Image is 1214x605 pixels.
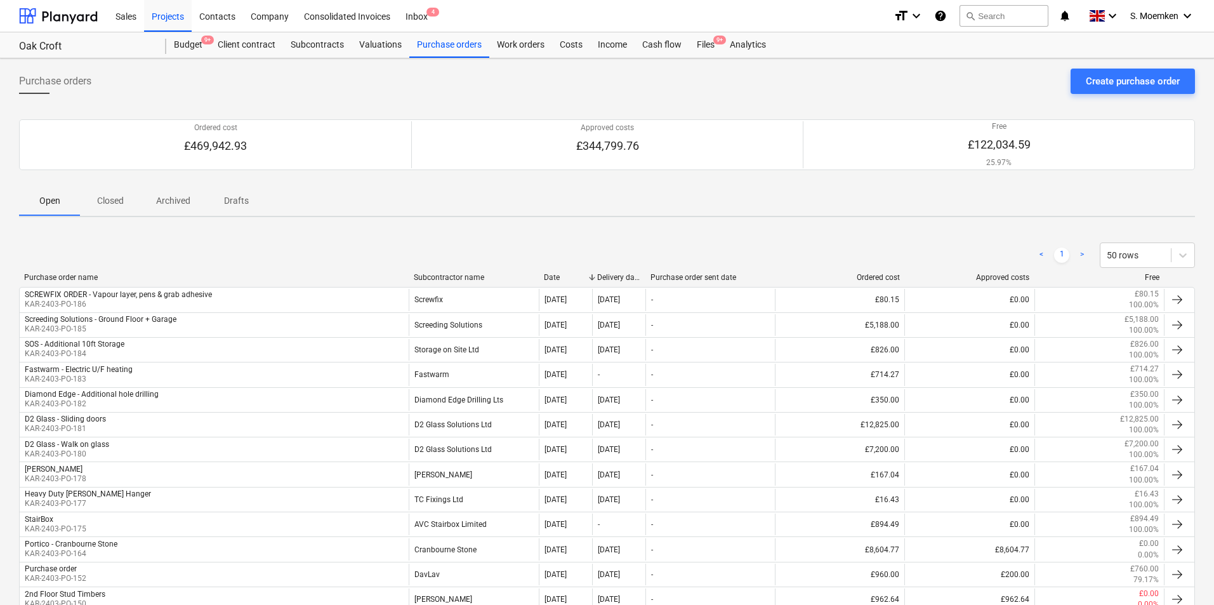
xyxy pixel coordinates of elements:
p: KAR-2403-PO-183 [25,374,133,385]
p: Closed [95,194,126,208]
p: £122,034.59 [968,137,1031,152]
p: Ordered cost [184,123,247,133]
div: £8,604.77 [904,538,1034,560]
p: 100.00% [1129,400,1159,411]
a: Files9+ [689,32,722,58]
p: Free [968,121,1031,132]
a: Purchase orders [409,32,489,58]
p: £80.15 [1135,289,1159,300]
div: [DATE] [598,345,620,354]
span: search [965,11,975,21]
p: KAR-2403-PO-164 [25,548,117,559]
div: [DATE] [598,396,620,404]
div: Cash flow [635,32,689,58]
div: - [651,470,653,479]
p: Drafts [221,194,251,208]
a: Previous page [1034,248,1049,263]
div: [DATE] [544,520,567,529]
p: KAR-2403-PO-180 [25,449,109,460]
div: Ordered cost [780,273,900,282]
div: £0.00 [904,414,1034,435]
div: D2 Glass - Sliding doors [25,415,106,423]
div: £16.43 [775,489,904,510]
p: £714.27 [1130,364,1159,375]
div: - [651,321,653,329]
div: - [651,595,653,604]
div: £0.00 [904,463,1034,485]
div: Screeding Solutions - Ground Floor + Garage [25,315,176,324]
div: TC Fixings Ltd [409,489,538,510]
div: [DATE] [544,595,567,604]
div: Oak Croft [19,40,151,53]
div: - [651,520,653,529]
div: - [651,295,653,304]
p: £16.43 [1135,489,1159,500]
div: £7,200.00 [775,439,904,460]
div: Date [544,273,587,282]
p: 100.00% [1129,425,1159,435]
p: 0.00% [1138,550,1159,561]
div: D2 Glass Solutions Ltd [409,414,538,435]
p: 100.00% [1129,350,1159,361]
i: notifications [1059,8,1071,23]
div: - [651,420,653,429]
div: [DATE] [544,570,567,579]
span: S. Moemken [1130,11,1178,21]
p: 100.00% [1129,500,1159,510]
p: 100.00% [1129,325,1159,336]
p: KAR-2403-PO-177 [25,498,151,509]
div: [PERSON_NAME] [409,463,538,485]
div: - [651,570,653,579]
div: £894.49 [775,514,904,535]
div: DavLav [409,564,538,585]
div: [DATE] [544,295,567,304]
p: £826.00 [1130,339,1159,350]
a: Budget9+ [166,32,210,58]
p: Archived [156,194,190,208]
div: [DATE] [598,495,620,504]
div: - [651,495,653,504]
div: Budget [166,32,210,58]
div: - [598,370,600,379]
a: Client contract [210,32,283,58]
div: £0.00 [904,314,1034,336]
button: Create purchase order [1071,69,1195,94]
div: Valuations [352,32,409,58]
div: - [651,396,653,404]
i: keyboard_arrow_down [909,8,924,23]
div: - [598,520,600,529]
div: [DATE] [544,396,567,404]
div: [DATE] [598,420,620,429]
p: 25.97% [968,157,1031,168]
p: 100.00% [1129,375,1159,385]
div: £714.27 [775,364,904,385]
p: £760.00 [1130,564,1159,575]
div: [DATE] [544,470,567,479]
p: KAR-2403-PO-175 [25,524,86,535]
p: 100.00% [1129,524,1159,535]
div: £8,604.77 [775,538,904,560]
p: £7,200.00 [1125,439,1159,449]
a: Subcontracts [283,32,352,58]
p: £0.00 [1139,588,1159,599]
p: KAR-2403-PO-178 [25,474,86,484]
div: [DATE] [544,370,567,379]
p: KAR-2403-PO-182 [25,399,159,409]
p: KAR-2403-PO-152 [25,573,86,584]
p: £469,942.93 [184,138,247,154]
div: £5,188.00 [775,314,904,336]
div: 2nd Floor Stud Timbers [25,590,105,599]
p: £167.04 [1130,463,1159,474]
a: Income [590,32,635,58]
p: £12,825.00 [1120,414,1159,425]
div: £12,825.00 [775,414,904,435]
div: £0.00 [904,489,1034,510]
i: format_size [894,8,909,23]
div: Heavy Duty [PERSON_NAME] Hanger [25,489,151,498]
div: £0.00 [904,364,1034,385]
div: D2 Glass Solutions Ltd [409,439,538,460]
p: KAR-2403-PO-181 [25,423,106,434]
div: [DATE] [598,321,620,329]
